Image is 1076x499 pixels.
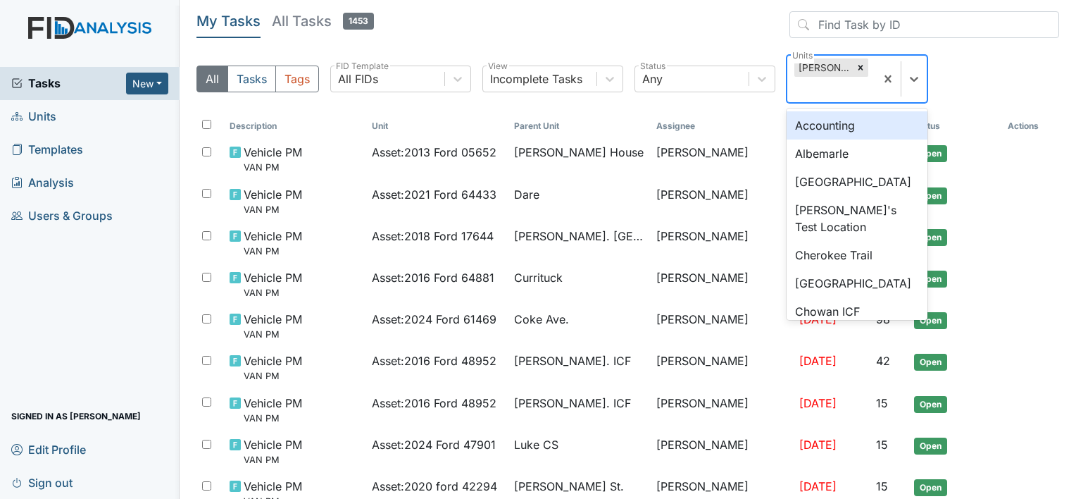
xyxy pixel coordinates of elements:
td: [PERSON_NAME] [651,389,793,431]
span: Units [11,106,56,128]
span: Asset : 2016 Ford 48952 [372,352,496,369]
span: [DATE] [799,396,837,410]
small: VAN PM [244,286,302,300]
span: 15 [876,479,888,493]
span: Asset : 2021 Ford 64433 [372,186,496,203]
span: Open [914,479,947,496]
th: Assignee [651,114,793,138]
span: Vehicle PM VAN PM [244,436,302,467]
span: Vehicle PM VAN PM [244,144,302,174]
div: [PERSON_NAME]. ICF [794,58,853,77]
span: Open [914,145,947,162]
div: [PERSON_NAME]'s Test Location [787,196,927,241]
small: VAN PM [244,412,302,425]
span: Templates [11,139,83,161]
th: Actions [1002,114,1059,138]
div: Cherokee Trail [787,241,927,269]
span: 1453 [343,13,374,30]
td: [PERSON_NAME] [651,180,793,222]
h5: All Tasks [272,11,374,31]
div: [GEOGRAPHIC_DATA] [787,168,927,196]
span: Open [914,438,947,455]
span: Asset : 2016 Ford 48952 [372,395,496,412]
small: VAN PM [244,245,302,258]
span: [DATE] [799,438,837,452]
span: Vehicle PM VAN PM [244,395,302,425]
td: [PERSON_NAME] [651,222,793,264]
input: Find Task by ID [789,11,1059,38]
span: [DATE] [799,479,837,493]
span: 42 [876,354,890,368]
span: Sign out [11,472,73,493]
span: [PERSON_NAME]. ICF [514,395,631,412]
span: Coke Ave. [514,311,569,328]
td: [PERSON_NAME] [651,264,793,305]
td: [PERSON_NAME] [651,138,793,180]
span: Edit Profile [11,438,86,460]
span: 15 [876,438,888,452]
div: Accounting [787,111,927,140]
span: Open [914,271,947,288]
span: Vehicle PM VAN PM [244,186,302,216]
small: VAN PM [244,203,302,216]
span: Open [914,354,947,371]
span: Vehicle PM VAN PM [244,311,302,341]
input: Toggle All Rows Selected [202,120,211,129]
span: [PERSON_NAME]. [GEOGRAPHIC_DATA] [514,228,645,245]
span: Asset : 2024 Ford 61469 [372,311,496,328]
button: All [196,66,228,92]
h5: My Tasks [196,11,261,31]
span: Open [914,187,947,204]
span: Open [914,396,947,413]
span: [PERSON_NAME] St. [514,478,624,495]
span: [PERSON_NAME]. ICF [514,352,631,369]
span: Asset : 2020 ford 42294 [372,478,497,495]
span: [DATE] [799,354,837,368]
button: New [126,73,168,94]
button: Tasks [227,66,276,92]
span: Signed in as [PERSON_NAME] [11,405,141,427]
small: VAN PM [244,328,302,341]
span: Asset : 2016 Ford 64881 [372,269,494,286]
td: [PERSON_NAME] [651,347,793,388]
th: Toggle SortBy [224,114,366,138]
button: Tags [275,66,319,92]
span: Open [914,312,947,329]
span: Currituck [514,269,563,286]
div: Any [642,70,663,87]
th: Toggle SortBy [908,114,1002,138]
span: Vehicle PM VAN PM [244,269,302,300]
span: Open [914,229,947,246]
span: Asset : 2024 Ford 47901 [372,436,496,453]
div: Chowan ICF [787,297,927,326]
small: VAN PM [244,453,302,467]
span: Vehicle PM VAN PM [244,228,302,258]
span: Dare [514,186,539,203]
span: Vehicle PM VAN PM [244,352,302,383]
div: Type filter [196,66,319,92]
small: VAN PM [244,369,302,383]
th: Toggle SortBy [508,114,651,138]
td: [PERSON_NAME] [651,431,793,472]
span: Asset : 2013 Ford 05652 [372,144,496,161]
span: [PERSON_NAME] House [514,144,644,161]
div: Incomplete Tasks [490,70,582,87]
span: Asset : 2018 Ford 17644 [372,228,494,245]
span: Analysis [11,172,74,194]
span: Users & Groups [11,205,113,227]
div: [GEOGRAPHIC_DATA] [787,269,927,297]
span: 15 [876,396,888,410]
div: All FIDs [338,70,378,87]
span: Luke CS [514,436,558,453]
th: Toggle SortBy [366,114,508,138]
td: [PERSON_NAME] [651,305,793,347]
div: Albemarle [787,140,927,168]
a: Tasks [11,75,126,92]
small: VAN PM [244,161,302,174]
